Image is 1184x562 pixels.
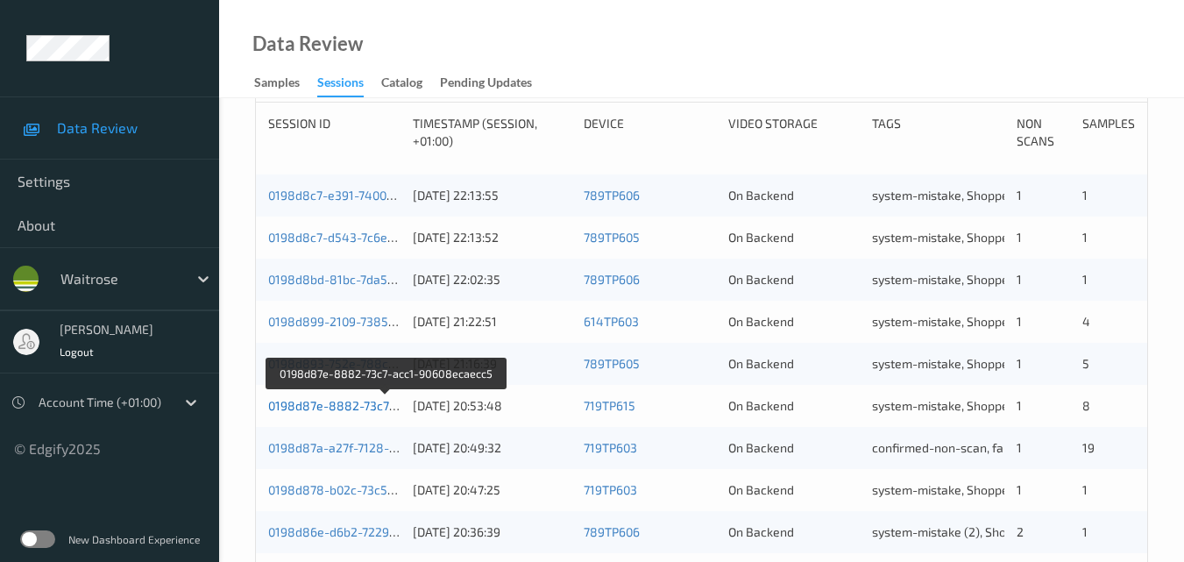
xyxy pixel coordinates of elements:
[584,398,635,413] a: 719TP615
[1017,524,1024,539] span: 2
[268,115,401,150] div: Session ID
[1017,314,1022,329] span: 1
[317,71,381,97] a: Sessions
[1082,272,1088,287] span: 1
[413,271,571,288] div: [DATE] 22:02:35
[728,229,861,246] div: On Backend
[413,439,571,457] div: [DATE] 20:49:32
[1017,115,1069,150] div: Non Scans
[413,115,571,150] div: Timestamp (Session, +01:00)
[268,272,507,287] a: 0198d8bd-81bc-7da5-be78-01e285ca1478
[872,272,1171,287] span: system-mistake, Shopper Confirmed, Unusual-Activity
[1082,188,1088,203] span: 1
[1082,115,1135,150] div: Samples
[584,230,640,245] a: 789TP605
[728,115,861,150] div: Video Storage
[1017,356,1022,371] span: 1
[584,314,639,329] a: 614TP603
[413,397,571,415] div: [DATE] 20:53:48
[584,115,716,150] div: Device
[268,314,506,329] a: 0198d899-2109-7385-b76a-2f8c74f70a84
[268,356,508,371] a: 0198d893-752e-788c-a242-26eeef79a039
[872,188,1171,203] span: system-mistake, Shopper Confirmed, Unusual-Activity
[728,313,861,331] div: On Backend
[1082,524,1088,539] span: 1
[1017,230,1022,245] span: 1
[1082,440,1095,455] span: 19
[728,397,861,415] div: On Backend
[413,229,571,246] div: [DATE] 22:13:52
[584,356,640,371] a: 789TP605
[1017,188,1022,203] span: 1
[1082,314,1090,329] span: 4
[413,355,571,373] div: [DATE] 21:16:39
[728,355,861,373] div: On Backend
[872,482,1171,497] span: system-mistake, Shopper Confirmed, Unusual-Activity
[254,74,300,96] div: Samples
[872,230,1171,245] span: system-mistake, Shopper Confirmed, Unusual-Activity
[872,115,1004,150] div: Tags
[584,440,637,455] a: 719TP603
[728,439,861,457] div: On Backend
[872,356,1171,371] span: system-mistake, Shopper Confirmed, Unusual-Activity
[1017,398,1022,413] span: 1
[728,271,861,288] div: On Backend
[268,188,503,203] a: 0198d8c7-e391-7400-af09-70b623c1d8da
[1082,482,1088,497] span: 1
[252,35,363,53] div: Data Review
[440,71,549,96] a: Pending Updates
[1017,272,1022,287] span: 1
[1082,356,1089,371] span: 5
[440,74,532,96] div: Pending Updates
[413,187,571,204] div: [DATE] 22:13:55
[1082,230,1088,245] span: 1
[584,524,640,539] a: 789TP606
[317,74,364,97] div: Sessions
[268,482,504,497] a: 0198d878-b02c-73c5-9aa0-b8df5163441f
[584,188,640,203] a: 789TP606
[1017,440,1022,455] span: 1
[413,481,571,499] div: [DATE] 20:47:25
[268,524,504,539] a: 0198d86e-d6b2-7229-b4af-21e009cc5fb0
[728,523,861,541] div: On Backend
[584,482,637,497] a: 719TP603
[381,71,440,96] a: Catalog
[584,272,640,287] a: 789TP606
[413,523,571,541] div: [DATE] 20:36:39
[268,230,505,245] a: 0198d8c7-d543-7c6e-9dff-94ce5d8c47ab
[268,398,507,413] a: 0198d87e-8882-73c7-acc1-90608ecaecc5
[381,74,422,96] div: Catalog
[728,187,861,204] div: On Backend
[268,440,503,455] a: 0198d87a-a27f-7128-aeee-ce19ba2d81c4
[413,313,571,331] div: [DATE] 21:22:51
[1017,482,1022,497] span: 1
[728,481,861,499] div: On Backend
[254,71,317,96] a: Samples
[1082,398,1090,413] span: 8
